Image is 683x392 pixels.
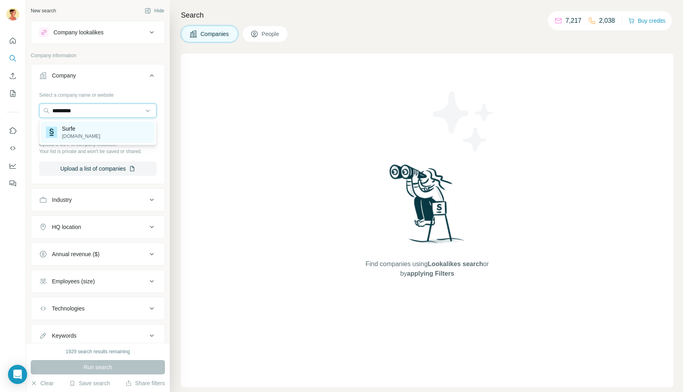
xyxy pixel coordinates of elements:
button: Use Surfe API [6,141,19,155]
button: Keywords [31,326,165,345]
h4: Search [181,10,673,21]
p: Company information [31,52,165,59]
div: New search [31,7,56,14]
div: 1929 search results remaining [66,348,130,355]
div: Select a company name or website [39,88,157,99]
button: Quick start [6,34,19,48]
button: Company [31,66,165,88]
button: Hide [139,5,170,17]
span: applying Filters [407,270,454,277]
button: Enrich CSV [6,69,19,83]
button: Share filters [125,379,165,387]
p: Surfe [62,125,100,133]
div: Employees (size) [52,277,95,285]
button: HQ location [31,217,165,237]
img: Surfe Illustration - Woman searching with binoculars [386,162,469,251]
p: Your list is private and won't be saved or shared. [39,148,157,155]
button: Save search [69,379,110,387]
span: Find companies using or by [363,259,491,279]
div: Industry [52,196,72,204]
button: Technologies [31,299,165,318]
button: Employees (size) [31,272,165,291]
p: 7,217 [566,16,582,26]
span: Companies [201,30,230,38]
div: Open Intercom Messenger [8,365,27,384]
div: Technologies [52,304,85,312]
button: Dashboard [6,159,19,173]
button: Use Surfe on LinkedIn [6,123,19,138]
button: Upload a list of companies [39,161,157,176]
p: 2,038 [599,16,615,26]
div: Keywords [52,332,76,340]
div: Company [52,72,76,80]
img: Surfe [46,127,57,138]
span: Lookalikes search [428,261,483,267]
img: Surfe Illustration - Stars [427,86,499,157]
button: Clear [31,379,54,387]
button: Search [6,51,19,66]
span: People [262,30,280,38]
button: My lists [6,86,19,101]
div: Company lookalikes [54,28,103,36]
button: Buy credits [628,15,665,26]
button: Industry [31,190,165,209]
div: HQ location [52,223,81,231]
p: [DOMAIN_NAME] [62,133,100,140]
button: Annual revenue ($) [31,245,165,264]
button: Feedback [6,176,19,191]
button: Company lookalikes [31,23,165,42]
div: Annual revenue ($) [52,250,99,258]
img: Avatar [6,8,19,21]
